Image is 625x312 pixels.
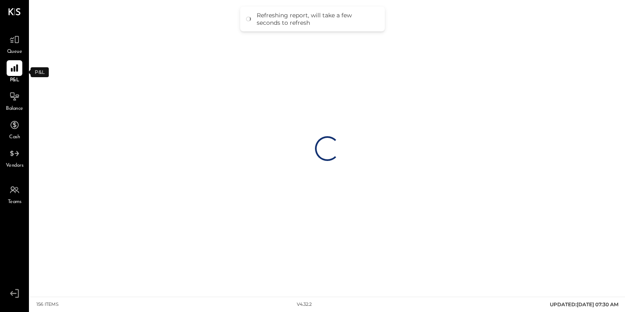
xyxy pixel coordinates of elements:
[257,12,377,26] div: Refreshing report, will take a few seconds to refresh
[0,89,29,113] a: Balance
[7,48,22,56] span: Queue
[0,182,29,206] a: Teams
[8,199,21,206] span: Teams
[9,134,20,141] span: Cash
[10,77,19,84] span: P&L
[31,67,49,77] div: P&L
[297,301,312,308] div: v 4.32.2
[6,105,23,113] span: Balance
[36,301,59,308] div: 156 items
[6,162,24,170] span: Vendors
[0,60,29,84] a: P&L
[550,301,618,307] span: UPDATED: [DATE] 07:30 AM
[0,117,29,141] a: Cash
[0,146,29,170] a: Vendors
[0,32,29,56] a: Queue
